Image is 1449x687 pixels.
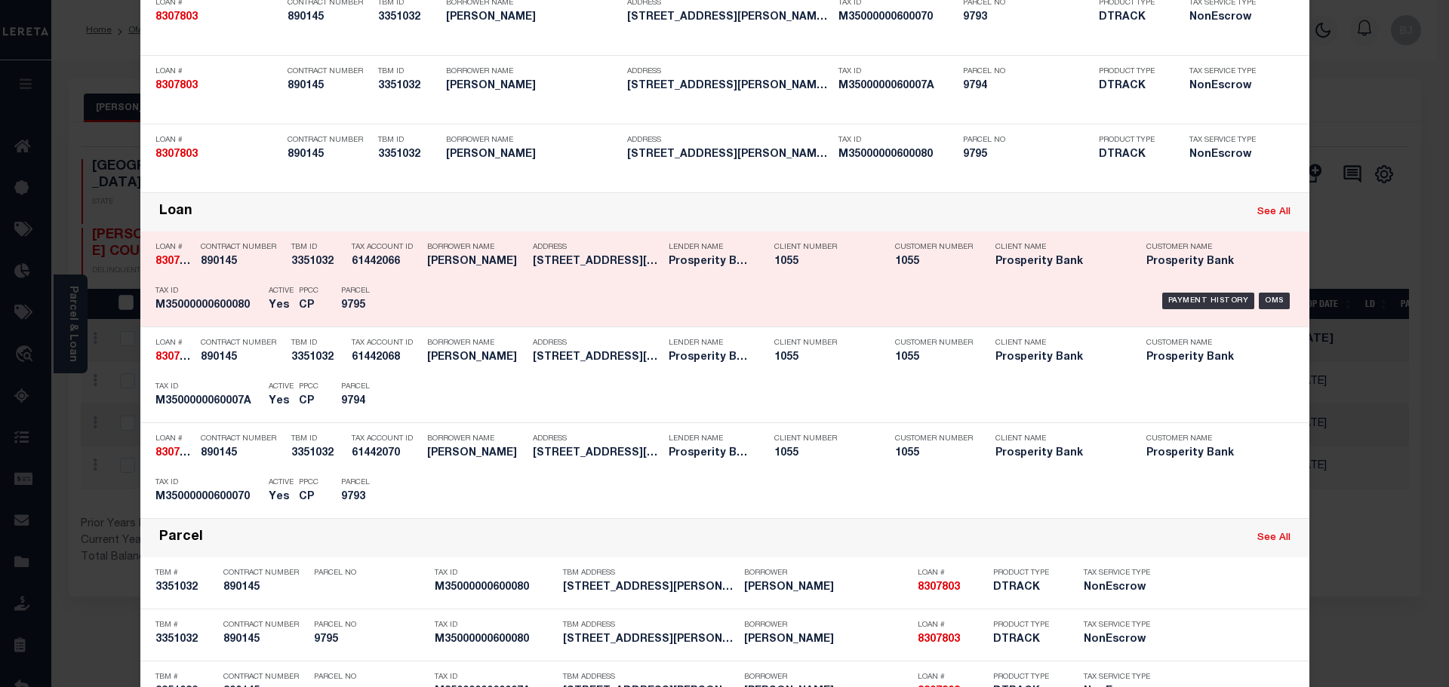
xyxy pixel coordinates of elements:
h5: M35000000600070 [838,11,955,24]
h5: 301 DAVIS ST FORT DAVIS, TX 79734 [563,581,737,594]
p: TBM ID [291,339,344,348]
p: Address [533,434,661,443]
h5: JOSEPH HOPKINS [744,633,910,646]
p: Tax Account ID [352,434,420,443]
strong: 8307803 [918,634,960,645]
h5: Yes [269,491,291,504]
p: Tax ID [435,621,555,630]
p: Parcel No [314,673,427,682]
h5: 1055 [774,351,872,364]
a: See All [1257,207,1291,217]
p: TBM Address [563,569,737,578]
p: Active [269,478,294,487]
h5: Prosperity Bank [1146,351,1275,364]
p: PPCC [299,287,318,296]
p: Contract Number [201,434,284,443]
p: TBM Address [563,621,737,630]
h5: M3500000060007A [155,395,261,408]
h5: 890145 [201,256,284,268]
p: TBM # [155,569,216,578]
h5: Prosperity Bank [995,351,1124,364]
p: Customer Number [895,339,973,348]
h5: DTRACK [1099,149,1167,161]
p: Active [269,382,294,391]
h5: 890145 [288,149,371,161]
p: Address [533,243,661,252]
p: Contract Number [223,673,306,682]
h5: CP [299,491,318,504]
p: Tax Service Type [1084,569,1152,578]
h5: 301 DAVIS ST FORT DAVIS, TX 79734 [533,351,661,364]
p: Client Number [774,243,872,252]
strong: 8307803 [155,352,198,363]
p: Client Name [995,434,1124,443]
p: Parcel [341,382,409,391]
p: Client Number [774,339,872,348]
p: Loan # [918,621,986,630]
p: Tax Account ID [352,339,420,348]
h5: 3351032 [291,447,344,460]
p: Borrower Name [427,243,525,252]
strong: 8307803 [155,256,198,267]
p: Contract Number [201,339,284,348]
p: Product Type [993,673,1061,682]
h5: NonEscrow [1189,11,1265,24]
h5: 301 DAVIS ST FORT DAVIS, TX 79734 [533,447,661,460]
h5: 3351032 [378,80,438,93]
p: Customer Name [1146,243,1275,252]
h5: CP [299,299,318,312]
p: Product Type [1099,136,1167,145]
h5: 8307803 [918,581,986,594]
p: TBM ID [291,243,344,252]
p: Contract Number [288,67,371,76]
p: Loan # [918,673,986,682]
div: Parcel [159,529,203,547]
p: Client Name [995,243,1124,252]
p: Loan # [918,569,986,578]
strong: 8307803 [155,149,198,160]
strong: 8307803 [155,81,198,91]
strong: 8307803 [155,12,198,23]
h5: 8307803 [155,80,280,93]
h5: Yes [269,395,291,408]
p: Address [627,136,831,145]
h5: 8307803 [155,447,193,460]
strong: 8307803 [918,582,960,593]
strong: 8307803 [155,448,198,459]
h5: 1055 [895,256,971,268]
p: Tax ID [435,569,555,578]
h5: NonEscrow [1189,149,1265,161]
h5: JOSEPH HOPKINS [427,447,525,460]
p: Tax ID [155,478,261,487]
h5: 301 DAVIS ST FORT DAVIS, TX 79734 [533,256,661,268]
h5: DTRACK [1099,11,1167,24]
h5: M35000000600070 [155,491,261,504]
p: Lender Name [669,243,752,252]
h5: Prosperity Bank [1146,447,1275,460]
p: Tax ID [155,287,261,296]
div: Loan [159,204,192,221]
p: Parcel No [314,621,427,630]
h5: 61442066 [352,256,420,268]
p: Customer Number [895,434,973,443]
p: Product Type [993,569,1061,578]
h5: 3351032 [378,11,438,24]
p: Contract Number [223,569,306,578]
h5: 1055 [774,447,872,460]
h5: 890145 [288,80,371,93]
p: TBM ID [291,434,344,443]
h5: 301 DAVIS ST FORT DAVIS, TX 79734 [563,633,737,646]
p: Contract Number [223,621,306,630]
h5: 3351032 [291,256,344,268]
p: Tax Account ID [352,243,420,252]
h5: 3351032 [291,351,344,364]
h5: 1055 [774,256,872,268]
h5: M3500000060007A [838,80,955,93]
div: OMS [1259,293,1290,309]
h5: Prosperity Bank [669,447,752,460]
p: Customer Name [1146,339,1275,348]
h5: Yes [269,299,291,312]
h5: 8307803 [155,351,193,364]
h5: 9793 [963,11,1091,24]
h5: 8307803 [155,149,280,161]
